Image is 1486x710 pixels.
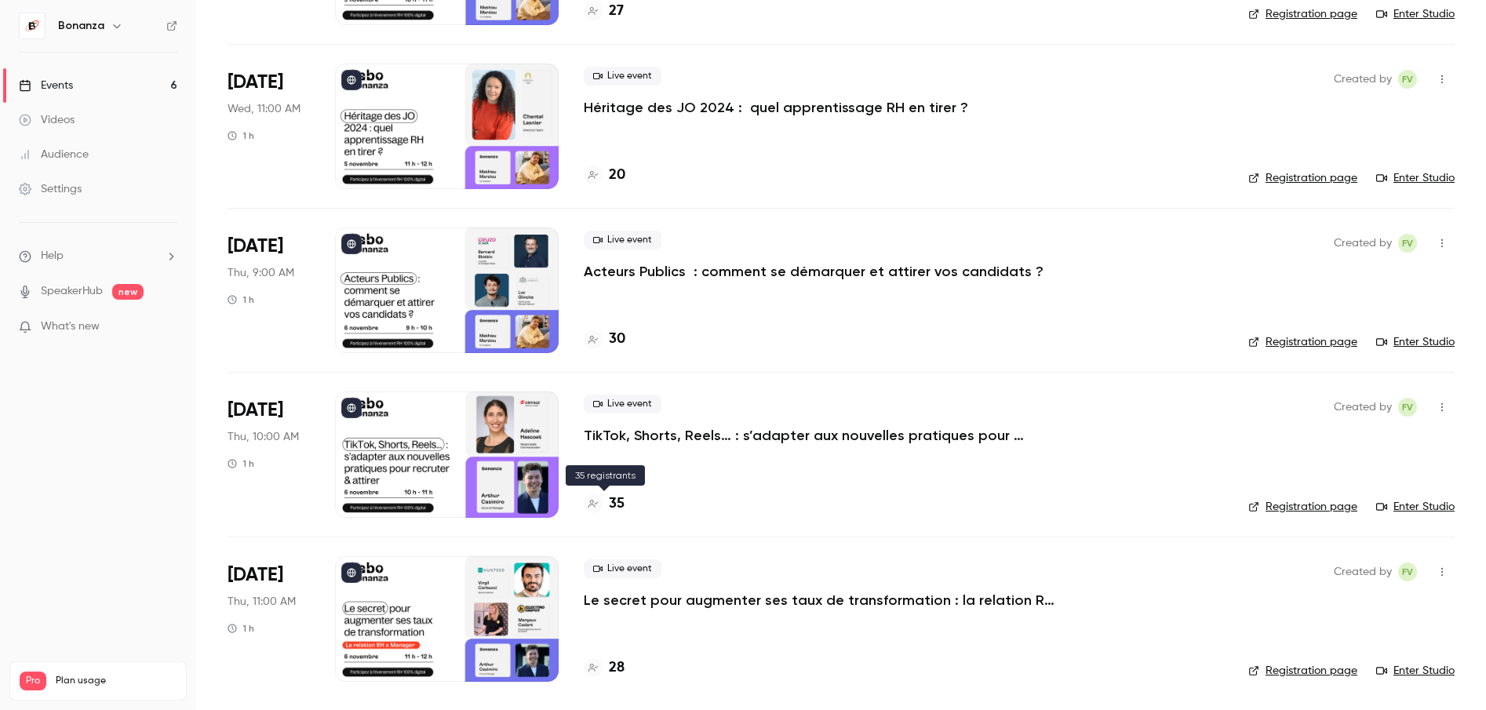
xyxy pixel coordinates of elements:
[584,395,661,413] span: Live event
[1398,234,1417,253] span: Fabio Vilarinho
[584,591,1054,610] a: Le secret pour augmenter ses taux de transformation : la relation RH x Manager
[609,165,625,186] h4: 20
[228,429,299,445] span: Thu, 10:00 AM
[228,129,254,142] div: 1 h
[228,556,310,682] div: Nov 6 Thu, 11:00 AM (Europe/Paris)
[1248,170,1357,186] a: Registration page
[1402,70,1413,89] span: FV
[56,675,177,687] span: Plan usage
[1376,170,1455,186] a: Enter Studio
[112,284,144,300] span: new
[584,329,625,350] a: 30
[228,563,283,588] span: [DATE]
[584,426,1054,445] a: TikTok, Shorts, Reels… : s’adapter aux nouvelles pratiques pour recruter & attirer
[41,248,64,264] span: Help
[228,234,283,259] span: [DATE]
[584,165,625,186] a: 20
[1248,499,1357,515] a: Registration page
[609,329,625,350] h4: 30
[584,262,1043,281] a: Acteurs Publics : comment se démarquer et attirer vos candidats ?
[1334,398,1392,417] span: Created by
[1248,6,1357,22] a: Registration page
[19,181,82,197] div: Settings
[1334,70,1392,89] span: Created by
[1402,563,1413,581] span: FV
[584,98,968,117] a: Héritage des JO 2024 : quel apprentissage RH en tirer ?
[1402,234,1413,253] span: FV
[41,319,100,335] span: What's new
[584,1,624,22] a: 27
[19,147,89,162] div: Audience
[158,320,177,334] iframe: Noticeable Trigger
[1398,398,1417,417] span: Fabio Vilarinho
[20,672,46,690] span: Pro
[1248,334,1357,350] a: Registration page
[609,493,625,515] h4: 35
[1398,563,1417,581] span: Fabio Vilarinho
[19,78,73,93] div: Events
[1376,334,1455,350] a: Enter Studio
[228,457,254,470] div: 1 h
[1402,398,1413,417] span: FV
[228,101,300,117] span: Wed, 11:00 AM
[228,398,283,423] span: [DATE]
[228,391,310,517] div: Nov 6 Thu, 10:00 AM (Europe/Paris)
[19,248,177,264] li: help-dropdown-opener
[584,559,661,578] span: Live event
[609,1,624,22] h4: 27
[1376,499,1455,515] a: Enter Studio
[1334,563,1392,581] span: Created by
[1376,6,1455,22] a: Enter Studio
[228,622,254,635] div: 1 h
[228,265,294,281] span: Thu, 9:00 AM
[41,283,103,300] a: SpeakerHub
[1248,663,1357,679] a: Registration page
[584,67,661,86] span: Live event
[1376,663,1455,679] a: Enter Studio
[228,293,254,306] div: 1 h
[609,657,625,679] h4: 28
[584,657,625,679] a: 28
[228,594,296,610] span: Thu, 11:00 AM
[228,70,283,95] span: [DATE]
[584,231,661,249] span: Live event
[58,18,104,34] h6: Bonanza
[228,64,310,189] div: Nov 5 Wed, 11:00 AM (Europe/Paris)
[228,228,310,353] div: Nov 6 Thu, 9:00 AM (Europe/Paris)
[1334,234,1392,253] span: Created by
[19,112,75,128] div: Videos
[584,493,625,515] a: 35
[20,13,45,38] img: Bonanza
[1398,70,1417,89] span: Fabio Vilarinho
